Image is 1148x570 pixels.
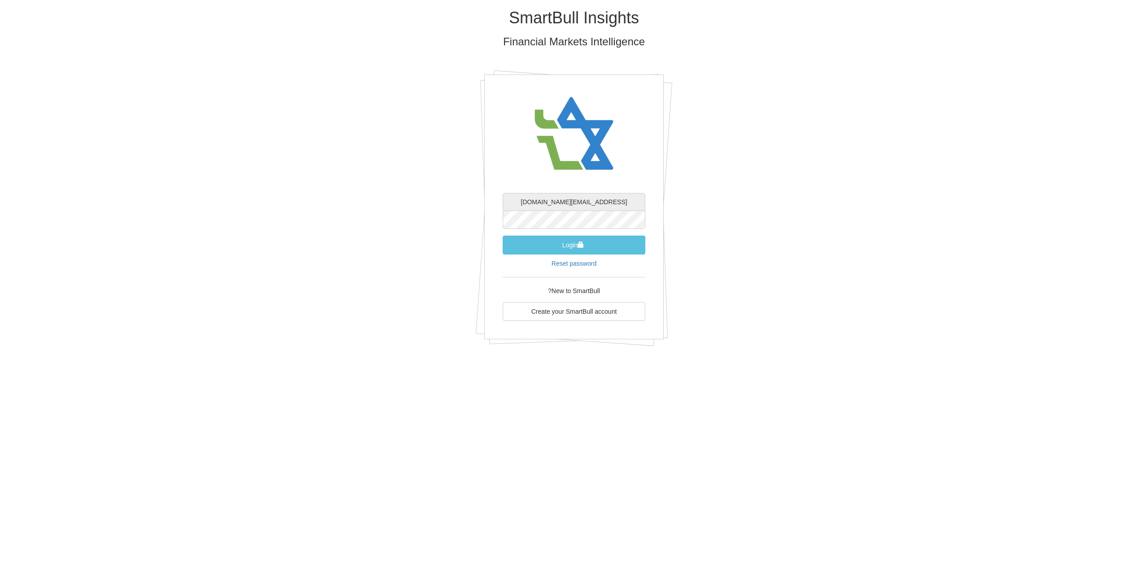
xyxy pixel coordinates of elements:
[503,236,645,254] button: Login
[552,260,596,267] a: Reset password
[503,193,645,211] input: username
[529,88,619,180] img: avatar
[503,302,645,321] a: Create your SmartBull account
[312,36,836,48] h3: Financial Markets Intelligence
[312,9,836,27] h1: SmartBull Insights
[548,287,600,294] span: New to SmartBull?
